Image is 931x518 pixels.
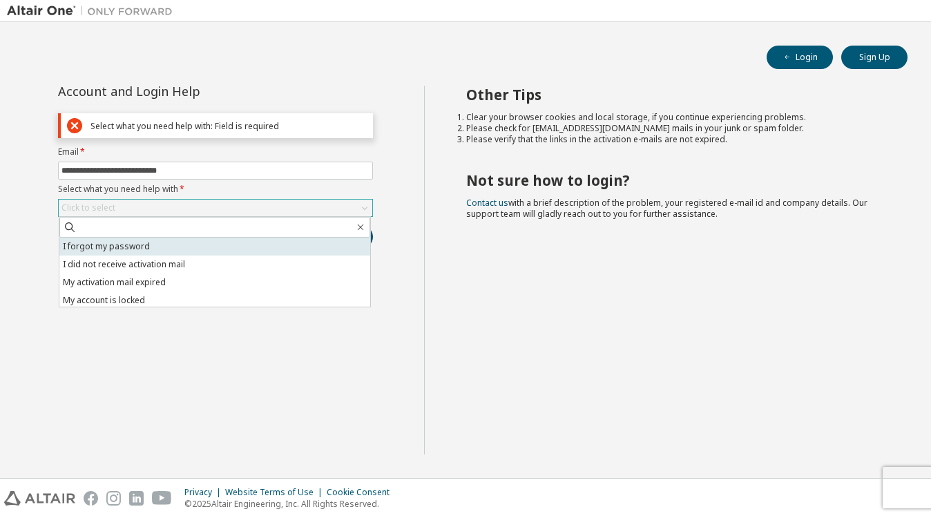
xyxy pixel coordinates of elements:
label: Email [58,146,373,157]
li: Please check for [EMAIL_ADDRESS][DOMAIN_NAME] mails in your junk or spam folder. [466,123,883,134]
li: Please verify that the links in the activation e-mails are not expired. [466,134,883,145]
img: instagram.svg [106,491,121,506]
a: Contact us [466,197,508,209]
h2: Other Tips [466,86,883,104]
img: Altair One [7,4,180,18]
p: © 2025 Altair Engineering, Inc. All Rights Reserved. [184,498,398,510]
div: Click to select [59,200,372,216]
li: Clear your browser cookies and local storage, if you continue experiencing problems. [466,112,883,123]
div: Website Terms of Use [225,487,327,498]
img: linkedin.svg [129,491,144,506]
button: Login [767,46,833,69]
button: Sign Up [841,46,908,69]
div: Account and Login Help [58,86,310,97]
img: altair_logo.svg [4,491,75,506]
div: Select what you need help with: Field is required [90,121,367,131]
img: youtube.svg [152,491,172,506]
label: Select what you need help with [58,184,373,195]
img: facebook.svg [84,491,98,506]
li: I forgot my password [59,238,370,256]
div: Privacy [184,487,225,498]
span: with a brief description of the problem, your registered e-mail id and company details. Our suppo... [466,197,867,220]
div: Click to select [61,202,115,213]
div: Cookie Consent [327,487,398,498]
h2: Not sure how to login? [466,171,883,189]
